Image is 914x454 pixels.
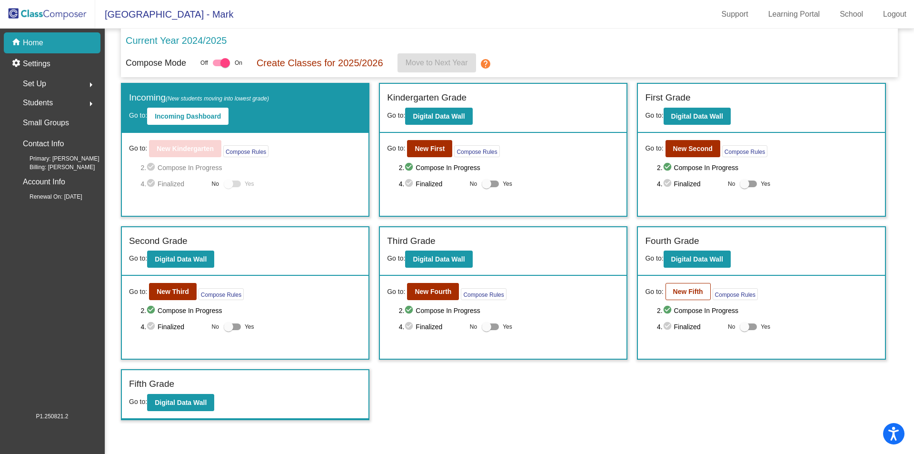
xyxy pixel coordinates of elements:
label: Third Grade [387,234,435,248]
span: Go to: [645,254,663,262]
button: New Fourth [407,283,459,300]
button: Digital Data Wall [147,251,214,268]
mat-icon: settings [11,58,23,70]
span: Go to: [387,143,405,153]
span: 2. Compose In Progress [140,162,361,173]
p: Settings [23,58,50,70]
span: Go to: [645,111,663,119]
label: Second Grade [129,234,188,248]
span: Renewal On: [DATE] [14,192,82,201]
mat-icon: help [480,58,491,70]
a: Learning Portal [761,7,828,22]
button: New Fifth [666,283,711,300]
span: No [470,180,477,188]
p: Contact Info [23,137,64,151]
label: Incoming [129,91,269,105]
b: Digital Data Wall [413,255,465,263]
span: 4. Finalized [140,321,207,333]
span: Go to: [129,111,147,119]
b: New Fifth [673,288,703,295]
span: 4. Finalized [399,178,465,190]
a: School [832,7,871,22]
span: Go to: [645,143,663,153]
span: Students [23,96,53,110]
mat-icon: check_circle [146,178,158,190]
span: Off [200,59,208,67]
b: New First [415,145,445,152]
button: New Kindergarten [149,140,221,157]
span: No [212,323,219,331]
mat-icon: arrow_right [85,79,97,91]
mat-icon: check_circle [404,305,416,316]
button: Move to Next Year [397,53,476,72]
p: Home [23,37,43,49]
span: No [728,323,735,331]
p: Account Info [23,175,65,189]
span: Go to: [387,254,405,262]
p: Small Groups [23,116,69,130]
span: 2. Compose In Progress [657,162,878,173]
mat-icon: check_circle [663,321,674,333]
span: Yes [503,178,512,190]
span: 2. Compose In Progress [140,305,361,316]
mat-icon: check_circle [404,178,416,190]
button: Compose Rules [713,288,758,300]
b: New Kindergarten [157,145,214,152]
span: Go to: [129,398,147,405]
span: Yes [761,321,770,333]
b: Digital Data Wall [671,112,723,120]
span: Yes [761,178,770,190]
span: Billing: [PERSON_NAME] [14,163,95,172]
span: Yes [503,321,512,333]
b: Digital Data Wall [155,255,207,263]
a: Support [714,7,756,22]
span: 4. Finalized [657,178,723,190]
b: Digital Data Wall [413,112,465,120]
b: New Fourth [415,288,451,295]
span: Move to Next Year [406,59,468,67]
button: Digital Data Wall [664,108,731,125]
span: 2. Compose In Progress [657,305,878,316]
span: (New students moving into lowest grade) [166,95,269,102]
span: Set Up [23,77,46,91]
label: Fourth Grade [645,234,699,248]
mat-icon: check_circle [663,305,674,316]
span: Go to: [387,111,405,119]
button: Incoming Dashboard [147,108,228,125]
b: Digital Data Wall [671,255,723,263]
span: Go to: [129,287,147,297]
span: Go to: [129,254,147,262]
button: Digital Data Wall [405,108,472,125]
mat-icon: home [11,37,23,49]
button: Compose Rules [223,145,268,157]
span: 2. Compose In Progress [399,305,620,316]
span: Go to: [387,287,405,297]
span: Yes [245,321,254,333]
span: 2. Compose In Progress [399,162,620,173]
mat-icon: check_circle [663,178,674,190]
span: 4. Finalized [657,321,723,333]
b: Incoming Dashboard [155,112,221,120]
a: Logout [875,7,914,22]
label: First Grade [645,91,690,105]
span: Go to: [645,287,663,297]
mat-icon: check_circle [146,305,158,316]
mat-icon: check_circle [146,162,158,173]
b: New Second [673,145,713,152]
b: New Third [157,288,189,295]
p: Create Classes for 2025/2026 [257,56,383,70]
button: Compose Rules [461,288,506,300]
span: On [235,59,242,67]
button: New Second [666,140,720,157]
b: Digital Data Wall [155,399,207,406]
span: [GEOGRAPHIC_DATA] - Mark [95,7,233,22]
span: 4. Finalized [140,178,207,190]
span: No [470,323,477,331]
button: Digital Data Wall [405,251,472,268]
button: Digital Data Wall [664,251,731,268]
span: Yes [245,178,254,190]
span: Go to: [129,143,147,153]
span: Primary: [PERSON_NAME] [14,154,99,163]
mat-icon: arrow_right [85,98,97,110]
span: 4. Finalized [399,321,465,333]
